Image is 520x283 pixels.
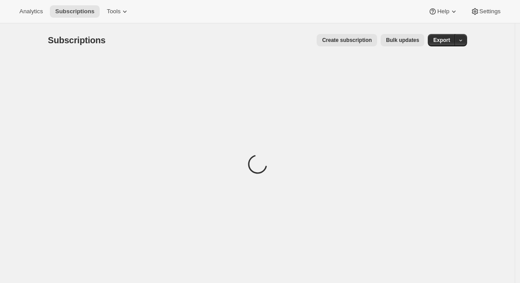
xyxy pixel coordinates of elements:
span: Export [433,37,450,44]
button: Settings [465,5,506,18]
span: Subscriptions [55,8,94,15]
button: Export [428,34,455,46]
span: Subscriptions [48,35,106,45]
button: Help [423,5,463,18]
span: Bulk updates [386,37,419,44]
button: Tools [101,5,135,18]
span: Tools [107,8,120,15]
span: Create subscription [322,37,372,44]
button: Bulk updates [381,34,424,46]
button: Create subscription [317,34,377,46]
span: Help [437,8,449,15]
span: Analytics [19,8,43,15]
span: Settings [479,8,501,15]
button: Analytics [14,5,48,18]
button: Subscriptions [50,5,100,18]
